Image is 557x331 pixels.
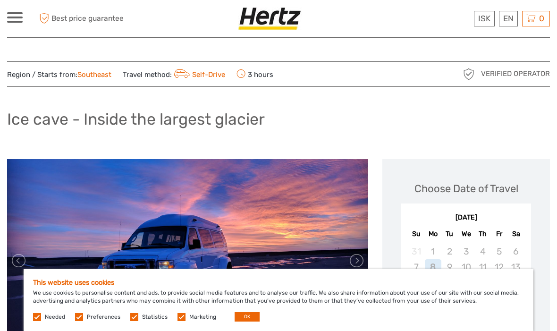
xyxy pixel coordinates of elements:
[458,228,474,240] div: We
[87,313,120,321] label: Preferences
[425,259,441,275] div: Not available Monday, September 8th, 2025
[408,244,424,259] div: Not available Sunday, August 31st, 2025
[7,70,111,80] span: Region / Starts from:
[235,312,260,322] button: OK
[507,244,524,259] div: Not available Saturday, September 6th, 2025
[172,70,225,79] a: Self-Drive
[236,68,273,81] span: 3 hours
[474,244,491,259] div: Not available Thursday, September 4th, 2025
[401,213,531,223] div: [DATE]
[478,14,490,23] span: ISK
[33,279,524,287] h5: This website uses cookies
[425,244,441,259] div: Not available Monday, September 1st, 2025
[45,313,65,321] label: Needed
[491,259,507,275] div: Not available Friday, September 12th, 2025
[441,244,458,259] div: Not available Tuesday, September 2nd, 2025
[507,228,524,240] div: Sa
[507,259,524,275] div: Not available Saturday, September 13th, 2025
[77,70,111,79] a: Southeast
[491,228,507,240] div: Fr
[441,228,458,240] div: Tu
[408,259,424,275] div: Not available Sunday, September 7th, 2025
[189,313,216,321] label: Marketing
[499,11,518,26] div: EN
[474,259,491,275] div: Not available Thursday, September 11th, 2025
[37,11,143,26] span: Best price guarantee
[481,69,550,79] span: Verified Operator
[425,228,441,240] div: Mo
[461,67,476,82] img: verified_operator_grey_128.png
[24,269,533,331] div: We use cookies to personalise content and ads, to provide social media features and to analyse ou...
[441,259,458,275] div: Not available Tuesday, September 9th, 2025
[142,313,168,321] label: Statistics
[414,181,518,196] div: Choose Date of Travel
[7,110,265,129] h1: Ice cave - Inside the largest glacier
[408,228,424,240] div: Su
[458,259,474,275] div: Not available Wednesday, September 10th, 2025
[123,68,225,81] span: Travel method:
[238,7,305,30] img: Hertz
[538,14,546,23] span: 0
[458,244,474,259] div: Not available Wednesday, September 3rd, 2025
[474,228,491,240] div: Th
[491,244,507,259] div: Not available Friday, September 5th, 2025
